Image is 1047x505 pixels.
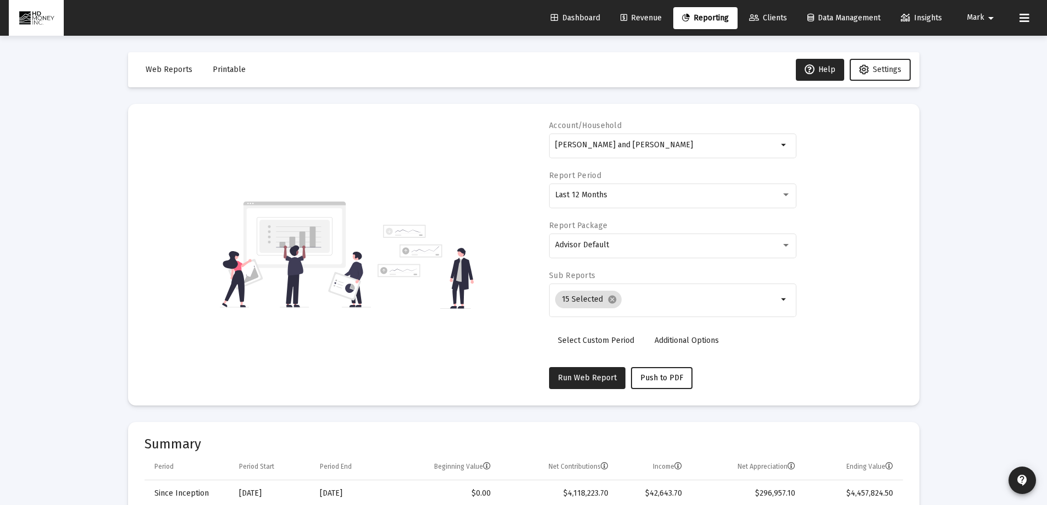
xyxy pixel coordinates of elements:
span: Last 12 Months [555,190,607,199]
span: Web Reports [146,65,192,74]
span: Settings [873,65,901,74]
div: [DATE] [320,488,381,499]
a: Revenue [612,7,671,29]
div: Beginning Value [434,462,491,471]
button: Settings [850,59,911,81]
label: Report Package [549,221,607,230]
label: Sub Reports [549,271,595,280]
td: Column Income [616,454,689,480]
span: Mark [967,13,984,23]
label: Account/Household [549,121,622,130]
td: Column Period Start [231,454,312,480]
span: Additional Options [655,336,719,345]
button: Web Reports [137,59,201,81]
td: Column Period End [312,454,389,480]
span: Revenue [621,13,662,23]
mat-card-title: Summary [145,439,903,449]
mat-chip: 15 Selected [555,291,622,308]
mat-icon: arrow_drop_down [778,293,791,306]
div: Ending Value [846,462,893,471]
span: Dashboard [551,13,600,23]
mat-icon: contact_support [1016,474,1029,487]
mat-chip-list: Selection [555,288,778,310]
td: Column Ending Value [803,454,902,480]
div: Net Appreciation [738,462,795,471]
a: Clients [740,7,796,29]
img: Dashboard [17,7,56,29]
span: Select Custom Period [558,336,634,345]
td: Column Period [145,454,231,480]
label: Report Period [549,171,601,180]
div: Period End [320,462,352,471]
span: Push to PDF [640,373,683,382]
span: Advisor Default [555,240,609,249]
span: Reporting [682,13,729,23]
a: Reporting [673,7,738,29]
a: Data Management [799,7,889,29]
div: Period Start [239,462,274,471]
td: Column Beginning Value [389,454,498,480]
div: Net Contributions [549,462,608,471]
img: reporting-alt [378,225,474,309]
mat-icon: cancel [607,295,617,304]
div: [DATE] [239,488,304,499]
mat-icon: arrow_drop_down [984,7,998,29]
span: Help [805,65,835,74]
button: Printable [204,59,254,81]
button: Help [796,59,844,81]
img: reporting [220,200,371,309]
span: Data Management [807,13,880,23]
input: Search or select an account or household [555,141,778,149]
span: Clients [749,13,787,23]
span: Insights [901,13,942,23]
td: Column Net Appreciation [690,454,804,480]
div: Period [154,462,174,471]
button: Push to PDF [631,367,693,389]
a: Insights [892,7,951,29]
span: Run Web Report [558,373,617,382]
button: Run Web Report [549,367,625,389]
span: Printable [213,65,246,74]
div: Income [653,462,682,471]
mat-icon: arrow_drop_down [778,138,791,152]
td: Column Net Contributions [498,454,616,480]
button: Mark [954,7,1011,29]
a: Dashboard [542,7,609,29]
